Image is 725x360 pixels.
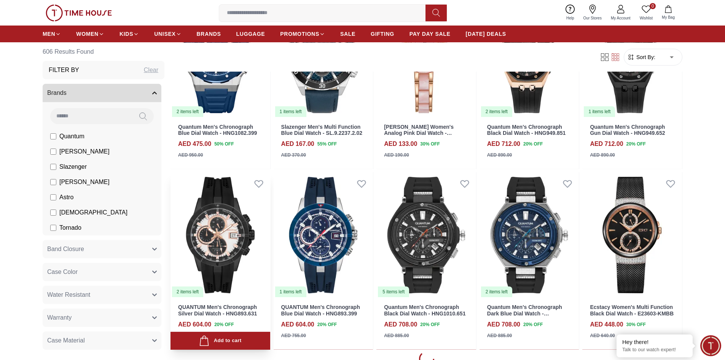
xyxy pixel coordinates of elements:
[340,27,355,41] a: SALE
[178,152,203,158] div: AED 950.00
[50,225,56,231] input: Tornado
[281,139,314,149] h4: AED 167.00
[50,133,56,139] input: Quantum
[50,179,56,185] input: [PERSON_NAME]
[50,164,56,170] input: Slazenger
[384,304,465,317] a: Quantum Men's Chronograph Black Dial Watch - HNG1010.651
[172,106,203,117] div: 2 items left
[487,304,562,323] a: Quantum Men's Chronograph Dark Blue Dial Watch - HNG1010.391
[76,27,104,41] a: WOMEN
[590,304,674,317] a: Ecstacy Women's Multi Function Black Dial Watch - E23603-KMBB
[170,332,270,350] button: Add to cart
[584,106,615,117] div: 1 items left
[659,14,678,20] span: My Bag
[274,172,373,298] img: QUANTUM Men's Chronograph Blue Dial Watch - HNG893.399
[466,27,506,41] a: [DATE] DEALS
[274,172,373,298] a: QUANTUM Men's Chronograph Blue Dial Watch - HNG893.3991 items left
[236,30,265,38] span: LUGGAGE
[627,53,655,61] button: Sort By:
[43,43,164,61] h6: 606 Results Found
[635,3,657,22] a: 0Wishlist
[562,3,579,22] a: Help
[59,132,84,141] span: Quantum
[420,321,440,328] span: 20 % OFF
[47,245,84,254] span: Band Closure
[154,27,181,41] a: UNISEX
[340,30,355,38] span: SALE
[59,223,81,232] span: Tornado
[197,30,221,38] span: BRANDS
[622,338,687,346] div: Hey there!
[120,30,133,38] span: KIDS
[580,15,605,21] span: Our Stores
[626,321,646,328] span: 30 % OFF
[480,172,579,298] a: Quantum Men's Chronograph Dark Blue Dial Watch - HNG1010.3912 items left
[59,162,87,171] span: Slazenger
[50,194,56,200] input: Astro
[46,5,112,21] img: ...
[579,3,606,22] a: Our Stores
[384,152,409,158] div: AED 190.00
[50,149,56,155] input: [PERSON_NAME]
[280,27,325,41] a: PROMOTIONS
[281,304,360,317] a: QUANTUM Men's Chronograph Blue Dial Watch - HNG893.399
[582,172,682,298] img: Ecstacy Women's Multi Function Black Dial Watch - E23603-KMBB
[59,147,110,156] span: [PERSON_NAME]
[154,30,175,38] span: UNISEX
[281,320,314,329] h4: AED 604.00
[657,4,679,22] button: My Bag
[199,336,241,346] div: Add to cart
[317,321,337,328] span: 20 % OFF
[43,331,161,350] button: Case Material
[371,27,394,41] a: GIFTING
[59,193,73,202] span: Astro
[43,84,161,102] button: Brands
[214,321,234,328] span: 20 % OFF
[281,152,306,158] div: AED 370.00
[43,30,55,38] span: MEN
[635,53,655,61] span: Sort By:
[384,320,417,329] h4: AED 708.00
[43,240,161,258] button: Band Closure
[626,141,646,147] span: 20 % OFF
[590,124,665,136] a: Quantum Men's Chronograph Gun Dial Watch - HNG949.652
[275,106,306,117] div: 1 items left
[280,30,319,38] span: PROMOTIONS
[43,27,61,41] a: MEN
[47,88,67,98] span: Brands
[47,336,85,345] span: Case Material
[487,320,520,329] h4: AED 708.00
[487,152,512,158] div: AED 890.00
[47,267,78,277] span: Case Color
[481,106,512,117] div: 2 items left
[317,141,337,147] span: 55 % OFF
[371,30,394,38] span: GIFTING
[43,309,161,327] button: Warranty
[178,124,257,136] a: Quantum Men's Chronograph Blue Dial Watch - HNG1082.399
[410,27,451,41] a: PAY DAY SALE
[420,141,440,147] span: 30 % OFF
[466,30,506,38] span: [DATE] DEALS
[144,66,158,75] div: Clear
[236,27,265,41] a: LUGGAGE
[59,208,127,217] span: [DEMOGRAPHIC_DATA]
[700,335,721,356] div: Chat Widget
[384,139,417,149] h4: AED 133.00
[47,290,90,299] span: Water Resistant
[214,141,234,147] span: 50 % OFF
[563,15,577,21] span: Help
[281,124,362,136] a: Slazenger Men's Multi Function Blue Dial Watch - SL.9.2237.2.02
[523,141,543,147] span: 20 % OFF
[590,139,623,149] h4: AED 712.00
[197,27,221,41] a: BRANDS
[590,332,615,339] div: AED 640.00
[178,139,211,149] h4: AED 475.00
[76,30,99,38] span: WOMEN
[178,304,257,317] a: QUANTUM Men's Chronograph Silver Dial Watch - HNG893.631
[281,332,306,339] div: AED 755.00
[384,332,409,339] div: AED 885.00
[50,210,56,216] input: [DEMOGRAPHIC_DATA]
[410,30,451,38] span: PAY DAY SALE
[487,332,512,339] div: AED 885.00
